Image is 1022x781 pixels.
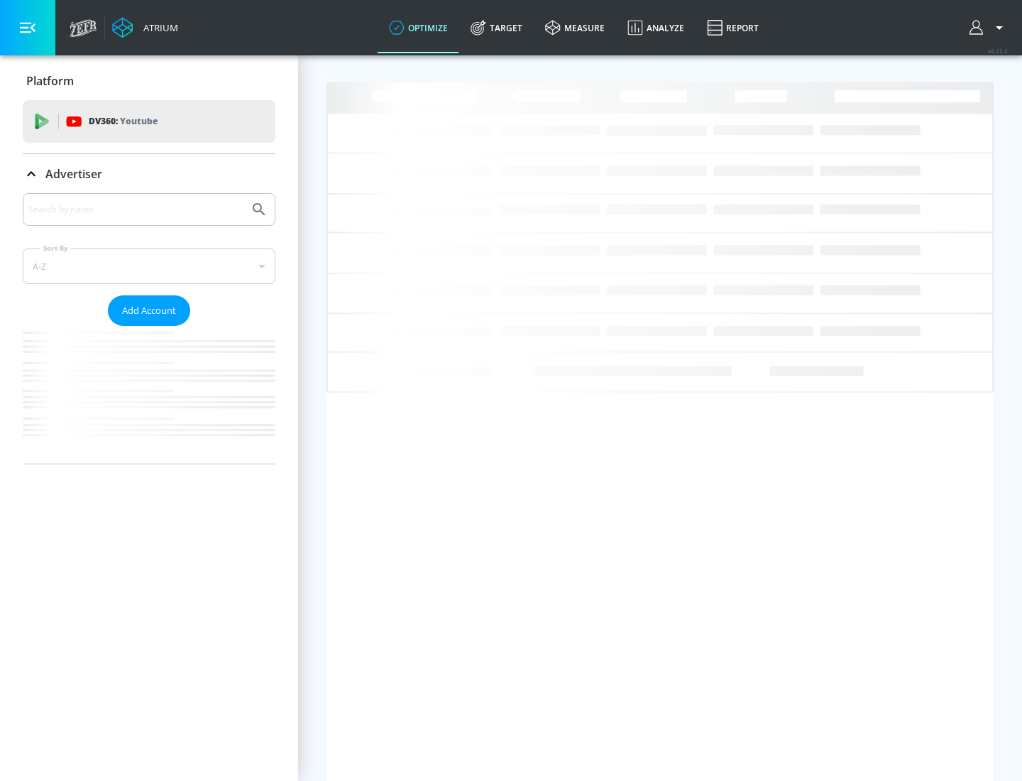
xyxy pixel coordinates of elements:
div: Platform [23,61,275,101]
button: Add Account [108,295,190,326]
p: Youtube [120,114,158,129]
div: DV360: Youtube [23,100,275,143]
input: Search by name [28,200,243,219]
nav: list of Advertiser [23,326,275,464]
div: A-Z [23,248,275,284]
p: Platform [26,73,74,89]
label: Sort By [40,244,71,253]
a: Atrium [112,17,178,38]
p: DV360: [89,114,158,129]
a: optimize [378,2,459,53]
p: Advertiser [45,166,102,182]
span: Add Account [122,302,176,319]
div: Advertiser [23,193,275,464]
a: Target [459,2,534,53]
div: Advertiser [23,154,275,194]
a: measure [534,2,616,53]
a: Analyze [616,2,696,53]
a: Report [696,2,770,53]
div: Atrium [138,21,178,34]
span: v 4.22.2 [988,47,1008,55]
